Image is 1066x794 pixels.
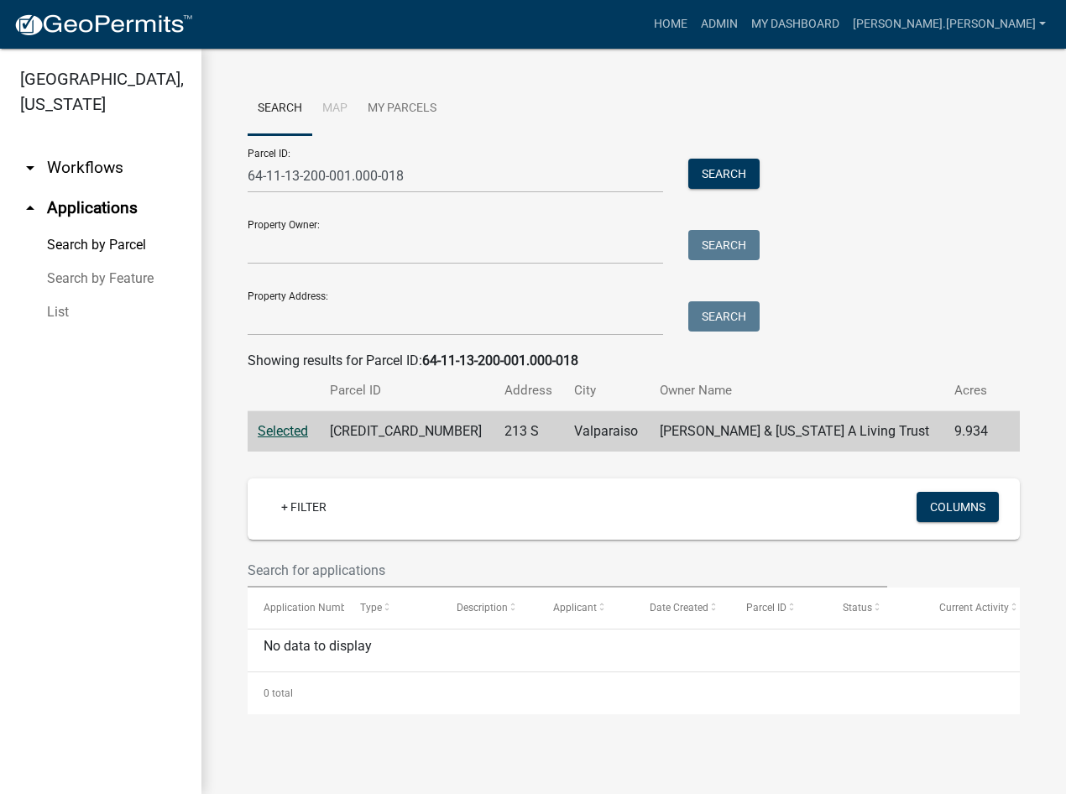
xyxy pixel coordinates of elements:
[268,492,340,522] a: + Filter
[647,8,694,40] a: Home
[939,602,1009,614] span: Current Activity
[248,82,312,136] a: Search
[320,371,495,410] th: Parcel ID
[248,553,887,588] input: Search for applications
[422,353,578,368] strong: 64-11-13-200-001.000-018
[944,371,999,410] th: Acres
[564,371,650,410] th: City
[688,230,760,260] button: Search
[730,588,827,628] datatable-header-cell: Parcel ID
[688,159,760,189] button: Search
[746,602,786,614] span: Parcel ID
[360,602,382,614] span: Type
[248,588,344,628] datatable-header-cell: Application Number
[494,371,564,410] th: Address
[745,8,846,40] a: My Dashboard
[688,301,760,332] button: Search
[944,411,999,452] td: 9.934
[694,8,745,40] a: Admin
[846,8,1053,40] a: [PERSON_NAME].[PERSON_NAME]
[917,492,999,522] button: Columns
[20,198,40,218] i: arrow_drop_up
[441,588,537,628] datatable-header-cell: Description
[258,423,308,439] a: Selected
[264,602,355,614] span: Application Number
[494,411,564,452] td: 213 S
[20,158,40,178] i: arrow_drop_down
[843,602,872,614] span: Status
[827,588,923,628] datatable-header-cell: Status
[650,371,944,410] th: Owner Name
[344,588,441,628] datatable-header-cell: Type
[634,588,730,628] datatable-header-cell: Date Created
[248,351,1020,371] div: Showing results for Parcel ID:
[358,82,447,136] a: My Parcels
[564,411,650,452] td: Valparaiso
[553,602,597,614] span: Applicant
[650,411,944,452] td: [PERSON_NAME] & [US_STATE] A Living Trust
[923,588,1020,628] datatable-header-cell: Current Activity
[457,602,508,614] span: Description
[248,672,1020,714] div: 0 total
[320,411,495,452] td: [CREDIT_CARD_NUMBER]
[650,602,708,614] span: Date Created
[248,629,1020,671] div: No data to display
[537,588,634,628] datatable-header-cell: Applicant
